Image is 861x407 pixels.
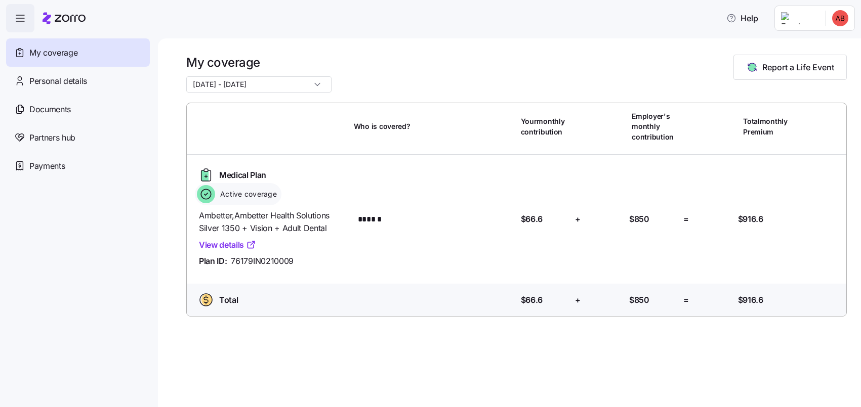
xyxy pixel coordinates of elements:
[6,67,150,95] a: Personal details
[738,294,763,306] span: $916.6
[632,111,679,142] span: Employer's monthly contribution
[6,123,150,152] a: Partners hub
[781,12,817,24] img: Employer logo
[6,152,150,180] a: Payments
[629,294,649,306] span: $850
[738,213,763,225] span: $916.6
[683,213,689,225] span: =
[762,61,834,73] span: Report a Life Event
[199,209,346,235] span: Ambetter , Ambetter Health Solutions Silver 1350 + Vision + Adult Dental
[29,131,75,144] span: Partners hub
[521,116,568,137] span: Your monthly contribution
[733,55,847,80] button: Report a Life Event
[219,294,238,306] span: Total
[832,10,848,26] img: 2a2039c7d99b5f11b3064ad387e878cf
[6,95,150,123] a: Documents
[521,213,543,225] span: $66.6
[6,38,150,67] a: My coverage
[29,75,87,87] span: Personal details
[29,47,77,59] span: My coverage
[186,55,332,70] h1: My coverage
[743,116,791,137] span: Total monthly Premium
[575,294,581,306] span: +
[354,121,411,131] span: Who is covered?
[199,255,227,267] span: Plan ID:
[521,294,543,306] span: $66.6
[726,12,758,24] span: Help
[231,255,294,267] span: 76179IN0210009
[29,160,65,172] span: Payments
[718,8,766,28] button: Help
[199,239,256,251] a: View details
[629,213,649,225] span: $850
[29,103,71,116] span: Documents
[683,294,689,306] span: =
[219,169,266,182] span: Medical Plan
[575,213,581,225] span: +
[217,189,277,199] span: Active coverage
